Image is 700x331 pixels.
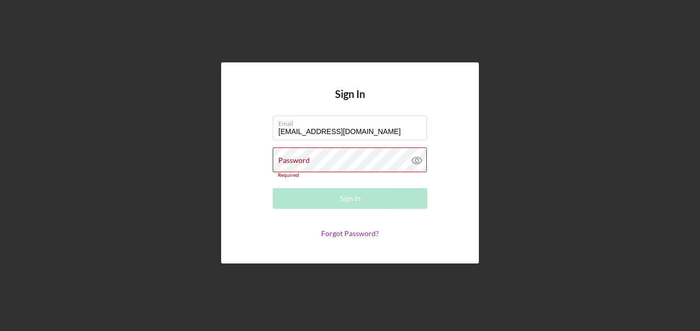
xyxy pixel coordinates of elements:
label: Email [278,116,427,127]
div: Sign In [340,188,361,209]
h4: Sign In [335,88,365,115]
button: Sign In [273,188,427,209]
div: Required [273,172,427,178]
label: Password [278,156,310,164]
a: Forgot Password? [321,229,379,238]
